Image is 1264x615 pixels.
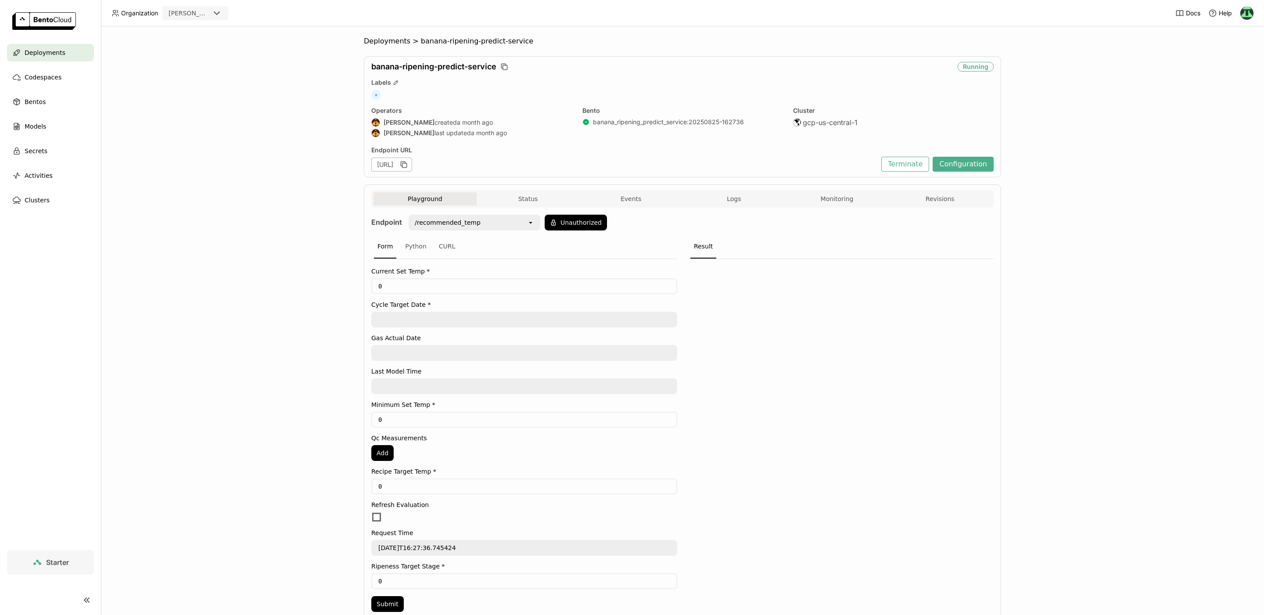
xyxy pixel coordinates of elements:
span: Deployments [364,37,410,46]
button: Terminate [881,157,929,172]
button: Revisions [888,192,991,205]
label: Request Time [371,529,677,536]
div: Cluster [793,107,994,115]
div: Operators [371,107,572,115]
span: a month ago [457,119,493,126]
a: Deployments [7,44,94,61]
button: Unauthorized [545,215,607,230]
input: Selected strella. [211,9,212,18]
img: Agastya Mondal [372,129,380,137]
button: Submit [371,596,404,612]
strong: [PERSON_NAME] [384,129,434,137]
div: Endpoint URL [371,146,877,154]
button: Events [579,192,682,205]
div: Running [958,62,994,72]
div: [URL] [371,158,412,172]
span: Deployments [25,47,65,58]
span: Clusters [25,195,50,205]
div: Result [690,235,716,259]
a: Docs [1175,9,1200,18]
span: Organization [121,9,158,17]
label: Refresh Evaluation [371,501,677,508]
button: Playground [373,192,477,205]
div: [PERSON_NAME] [169,9,210,18]
a: Bentos [7,93,94,111]
span: > [410,37,421,46]
label: Cycle Target Date * [371,301,677,308]
span: Logs [727,195,741,203]
div: Help [1208,9,1232,18]
span: Help [1219,9,1232,17]
div: Form [374,235,396,259]
img: logo [12,12,76,30]
a: Codespaces [7,68,94,86]
label: Gas Actual Date [371,334,677,342]
a: Models [7,118,94,135]
label: Last Model Time [371,368,677,375]
svg: open [527,219,534,226]
span: a month ago [471,129,507,137]
button: Configuration [933,157,994,172]
textarea: [DATE]T16:27:36.745424 [372,541,676,555]
nav: Breadcrumbs navigation [364,37,1001,46]
button: Status [477,192,580,205]
a: Activities [7,167,94,184]
div: Labels [371,79,994,86]
span: banana-ripening-predict-service [371,62,496,72]
div: Python [402,235,430,259]
button: Add [371,445,394,461]
img: Sean O'Callahan [1240,7,1253,20]
div: created [371,118,572,127]
div: CURL [435,235,459,259]
strong: [PERSON_NAME] [384,119,434,126]
span: Codespaces [25,72,61,83]
span: Activities [25,170,53,181]
label: Ripeness Target Stage * [371,563,677,570]
div: /recommended_temp [415,218,481,227]
button: Monitoring [786,192,889,205]
div: last updated [371,129,572,137]
label: Current Set Temp * [371,268,677,275]
label: Recipe Target Temp * [371,468,677,475]
span: Docs [1186,9,1200,17]
a: Starter [7,550,94,575]
span: + [371,90,381,100]
a: Clusters [7,191,94,209]
label: Qc Measurements [371,435,677,442]
a: Secrets [7,142,94,160]
span: Secrets [25,146,47,156]
label: Minimum Set Temp * [371,401,677,408]
span: gcp-us-central-1 [803,118,858,127]
strong: Endpoint [371,218,402,227]
a: banana_ripening_predict_service:20250825-162736 [593,118,744,126]
span: banana-ripening-predict-service [421,37,533,46]
img: Agastya Mondal [372,119,380,126]
div: Bento [582,107,783,115]
span: Starter [46,558,69,567]
span: Bentos [25,97,46,107]
span: Models [25,121,46,132]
